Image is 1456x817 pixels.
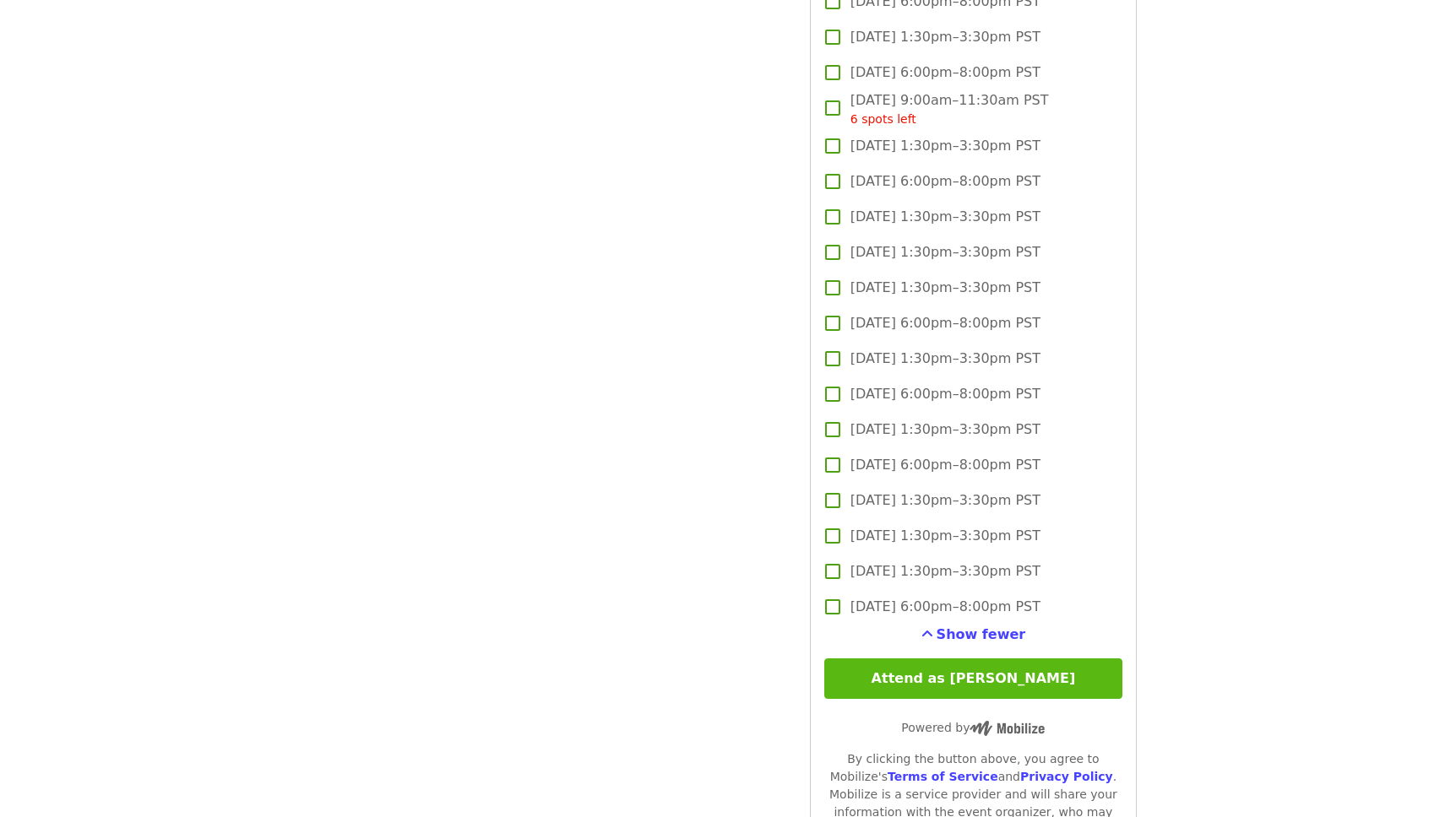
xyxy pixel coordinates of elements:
span: [DATE] 1:30pm–3:30pm PST [850,207,1040,227]
span: [DATE] 6:00pm–8:00pm PST [850,171,1040,192]
span: [DATE] 1:30pm–3:30pm PST [850,526,1040,546]
span: [DATE] 6:00pm–8:00pm PST [850,597,1040,617]
span: [DATE] 1:30pm–3:30pm PST [850,419,1040,440]
span: [DATE] 6:00pm–8:00pm PST [850,384,1040,404]
span: Powered by [901,721,1045,734]
span: Show fewer [937,626,1026,642]
span: [DATE] 1:30pm–3:30pm PST [850,278,1040,298]
a: Privacy Policy [1020,770,1113,783]
span: [DATE] 6:00pm–8:00pm PST [850,62,1040,83]
span: [DATE] 1:30pm–3:30pm PST [850,136,1040,156]
button: Attend as [PERSON_NAME] [824,658,1122,699]
span: 6 spots left [850,112,916,126]
span: [DATE] 6:00pm–8:00pm PST [850,313,1040,333]
span: [DATE] 1:30pm–3:30pm PST [850,242,1040,262]
span: [DATE] 1:30pm–3:30pm PST [850,349,1040,369]
img: Powered by Mobilize [970,721,1045,736]
span: [DATE] 9:00am–11:30am PST [850,90,1049,128]
a: Terms of Service [888,770,998,783]
button: See more timeslots [921,625,1026,645]
span: [DATE] 6:00pm–8:00pm PST [850,455,1040,475]
span: [DATE] 1:30pm–3:30pm PST [850,27,1040,47]
span: [DATE] 1:30pm–3:30pm PST [850,490,1040,511]
span: [DATE] 1:30pm–3:30pm PST [850,561,1040,582]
